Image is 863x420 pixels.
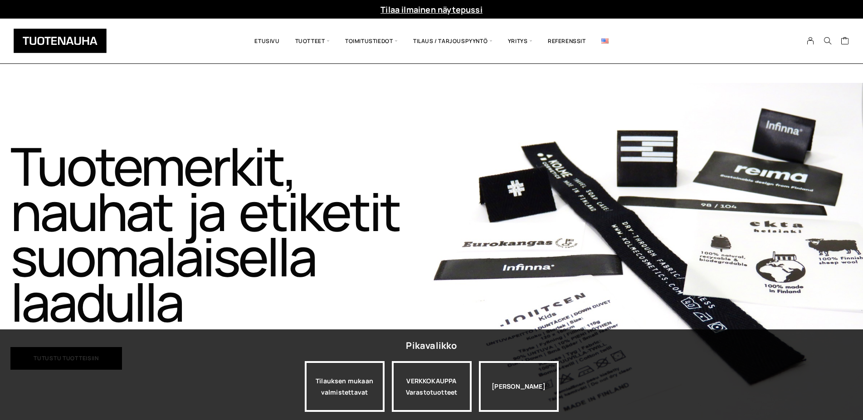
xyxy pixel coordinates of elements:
[305,361,385,412] a: Tilauksen mukaan valmistettavat
[841,36,849,47] a: Cart
[802,37,819,45] a: My Account
[500,25,540,57] span: Yritys
[405,25,500,57] span: Tilaus / Tarjouspyyntö
[247,25,287,57] a: Etusivu
[392,361,472,412] div: VERKKOKAUPPA Varastotuotteet
[540,25,594,57] a: Referenssit
[288,25,337,57] span: Tuotteet
[10,143,430,324] h1: Tuotemerkit, nauhat ja etiketit suomalaisella laadulla​
[392,361,472,412] a: VERKKOKAUPPAVarastotuotteet
[406,338,457,354] div: Pikavalikko
[337,25,405,57] span: Toimitustiedot
[819,37,836,45] button: Search
[380,4,483,15] a: Tilaa ilmainen näytepussi
[479,361,559,412] div: [PERSON_NAME]
[14,29,107,53] img: Tuotenauha Oy
[601,39,609,43] img: English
